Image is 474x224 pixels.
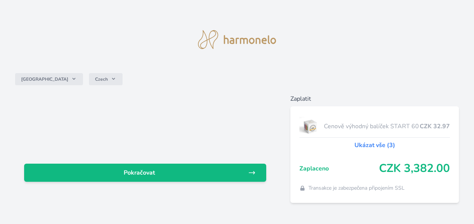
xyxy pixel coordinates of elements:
span: Transakce je zabezpečena připojením SSL [308,184,405,192]
button: Czech [89,73,123,85]
img: start.jpg [299,117,321,136]
span: Cenově výhodný balíček START 60 [324,122,420,131]
span: Zaplaceno [299,164,379,173]
a: Ukázat vše (3) [354,141,395,150]
span: [GEOGRAPHIC_DATA] [21,76,68,82]
span: CZK 3,382.00 [379,162,450,175]
a: Pokračovat [24,164,266,182]
h6: Zaplatit [290,94,459,103]
span: Czech [95,76,108,82]
button: [GEOGRAPHIC_DATA] [15,73,83,85]
img: logo.svg [198,30,276,49]
span: Pokračovat [30,168,248,177]
span: CZK 32.97 [420,122,450,131]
